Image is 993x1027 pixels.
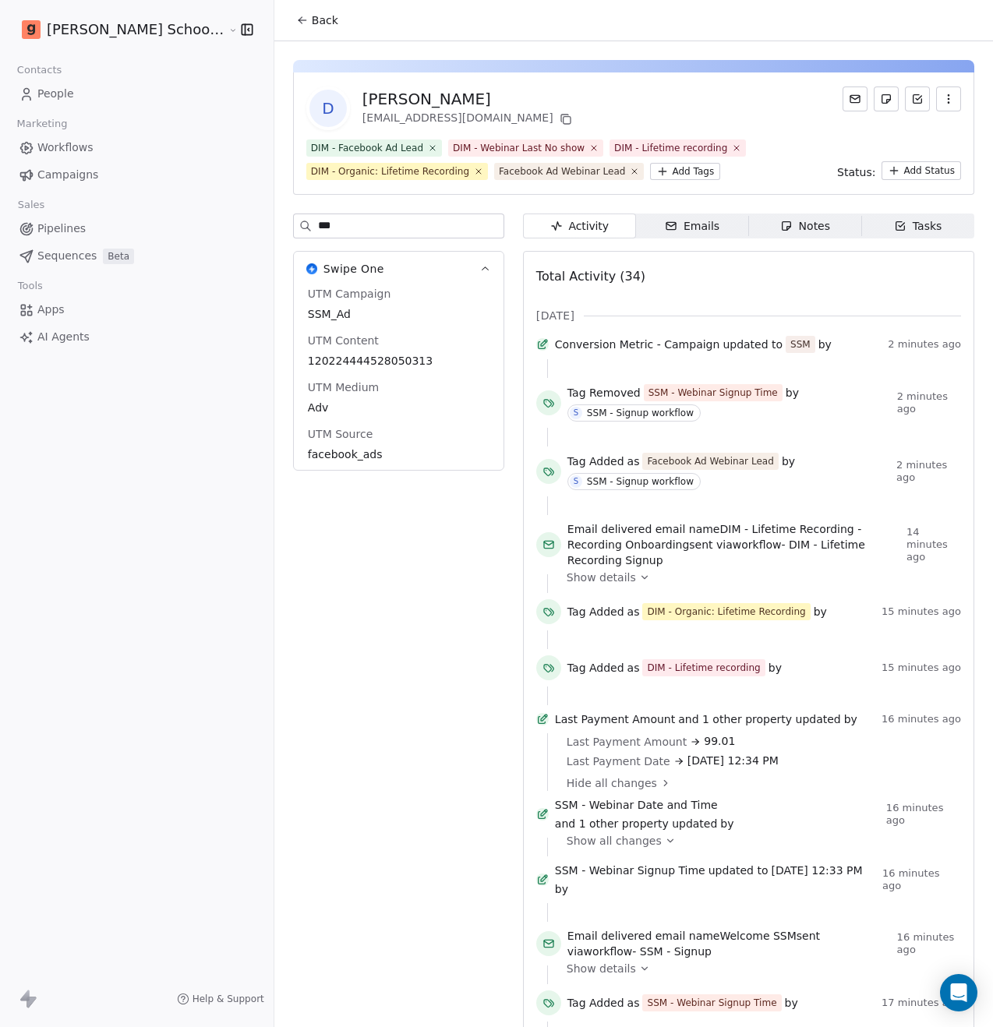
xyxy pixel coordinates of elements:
span: Show details [567,570,636,585]
span: as [627,454,640,469]
div: SSM - Signup workflow [587,408,694,418]
span: UTM Campaign [305,286,394,302]
span: Tag Added [567,604,624,619]
span: and 1 other property updated [555,816,718,831]
span: updated to [723,337,783,352]
div: Open Intercom Messenger [940,974,977,1011]
div: DIM - Lifetime recording [614,141,727,155]
span: AI Agents [37,329,90,345]
div: DIM - Organic: Lifetime Recording [311,164,469,178]
div: SSM - Webinar Signup Time [647,996,776,1010]
div: S [574,475,578,488]
button: Swipe OneSwipe One [294,252,504,286]
span: Tag Added [567,454,624,469]
span: by [786,385,799,401]
div: SSM - Signup workflow [587,476,694,487]
span: Marketing [10,112,74,136]
span: 16 minutes ago [886,802,961,827]
div: Notes [780,218,830,235]
button: [PERSON_NAME] School of Finance LLP [19,16,217,43]
span: by [782,454,795,469]
span: [DATE] 12:33 PM [771,863,862,878]
button: Add Tags [650,163,720,180]
span: Tools [11,274,49,298]
span: Campaigns [37,167,98,183]
span: by [555,881,568,897]
div: SSM - Webinar Signup Time [648,386,778,400]
a: Show all changes [567,833,950,849]
span: Swipe One [323,261,384,277]
a: People [12,81,261,107]
span: 99.01 [704,733,735,750]
span: [PERSON_NAME] School of Finance LLP [47,19,224,40]
span: facebook_ads [308,446,489,462]
a: Apps [12,297,261,323]
button: Back [287,6,348,34]
a: AI Agents [12,324,261,350]
img: Goela%20School%20Logos%20(4).png [22,20,41,39]
span: Last Payment Date [567,753,670,769]
a: Pipelines [12,216,261,242]
span: People [37,86,74,102]
span: Sales [11,193,51,217]
span: UTM Medium [305,379,382,395]
span: and 1 other property updated [678,711,841,727]
span: 16 minutes ago [897,931,961,956]
button: Add Status [882,161,961,180]
span: Show all changes [567,833,662,849]
a: Show details [567,570,950,585]
span: D [309,90,347,127]
span: 17 minutes ago [882,997,961,1009]
span: Last Payment Amount [555,711,675,727]
span: [DATE] 12:34 PM [687,753,779,769]
div: Tasks [894,218,942,235]
span: Workflows [37,139,94,156]
div: SSM [790,337,811,352]
span: Hide all changes [567,775,657,791]
span: 15 minutes ago [882,662,961,674]
span: SSM - Webinar Signup Time [555,863,705,878]
span: Tag Removed [567,385,641,401]
span: Pipelines [37,221,86,237]
span: Help & Support [193,993,264,1005]
span: 2 minutes ago [888,338,961,351]
span: Adv [308,400,489,415]
div: DIM - Facebook Ad Lead [311,141,423,155]
span: 2 minutes ago [897,390,961,415]
div: DIM - Webinar Last No show [453,141,585,155]
span: email name sent via workflow - [567,521,900,568]
span: as [627,995,640,1011]
span: by [818,337,832,352]
span: Conversion Metric - Campaign [555,337,720,352]
div: DIM - Lifetime recording [647,661,760,675]
span: Back [312,12,338,28]
span: Apps [37,302,65,318]
span: [DATE] [536,308,574,323]
span: UTM Content [305,333,382,348]
div: [PERSON_NAME] [362,88,575,110]
a: SequencesBeta [12,243,261,269]
a: Hide all changes [567,775,950,791]
div: Swipe OneSwipe One [294,286,504,470]
span: email name sent via workflow - [567,928,891,959]
span: SSM - Webinar Date and Time [555,797,718,813]
span: by [720,816,733,831]
span: Contacts [10,58,69,82]
span: Total Activity (34) [536,269,645,284]
a: Show details [567,961,950,976]
span: 14 minutes ago [906,526,961,563]
span: Welcome SSM [719,930,796,942]
span: Email delivered [567,523,652,535]
a: Help & Support [177,993,264,1005]
span: 16 minutes ago [882,713,961,725]
span: Last Payment Amount [567,734,687,750]
span: Sequences [37,248,97,264]
span: by [785,995,798,1011]
span: 15 minutes ago [882,605,961,618]
span: SSM - Signup [640,945,712,958]
a: Workflows [12,135,261,161]
span: by [844,711,857,727]
span: UTM Source [305,426,376,442]
span: Beta [103,249,134,264]
span: by [769,660,782,676]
